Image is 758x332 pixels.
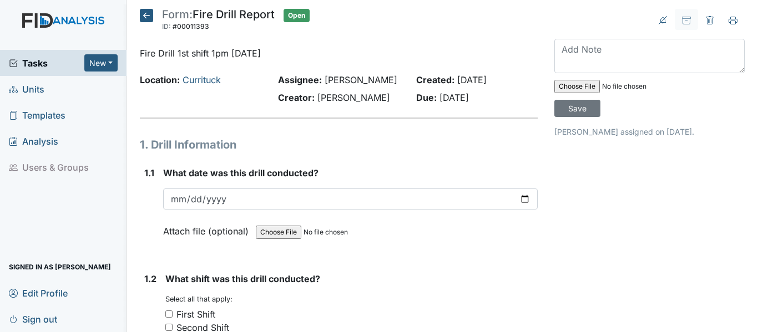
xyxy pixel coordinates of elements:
[165,295,233,303] small: Select all that apply:
[165,310,173,318] input: First Shift
[9,258,111,275] span: Signed in as [PERSON_NAME]
[278,74,322,85] strong: Assignee:
[416,92,437,103] strong: Due:
[554,100,600,117] input: Save
[140,136,538,153] h1: 1. Drill Information
[284,9,310,22] span: Open
[163,167,319,178] span: What date was this drill conducted?
[457,74,487,85] span: [DATE]
[317,92,390,103] span: [PERSON_NAME]
[140,74,180,85] strong: Location:
[162,9,275,33] div: Fire Drill Report
[176,308,215,321] div: First Shift
[9,57,84,70] a: Tasks
[278,92,315,103] strong: Creator:
[325,74,397,85] span: [PERSON_NAME]
[9,80,44,98] span: Units
[165,273,320,284] span: What shift was this drill conducted?
[416,74,454,85] strong: Created:
[183,74,221,85] a: Currituck
[9,284,68,302] span: Edit Profile
[144,166,154,180] label: 1.1
[84,54,118,71] button: New
[9,310,57,328] span: Sign out
[9,106,65,124] span: Templates
[173,22,209,30] span: #00011393
[140,47,538,60] p: Fire Drill 1st shift 1pm [DATE]
[162,22,171,30] span: ID:
[9,132,58,150] span: Analysis
[554,126,745,137] p: [PERSON_NAME] assigned on [DATE].
[144,272,156,285] label: 1.2
[165,324,173,331] input: Second Shift
[162,8,193,21] span: Form:
[163,218,253,238] label: Attach file (optional)
[439,92,469,103] span: [DATE]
